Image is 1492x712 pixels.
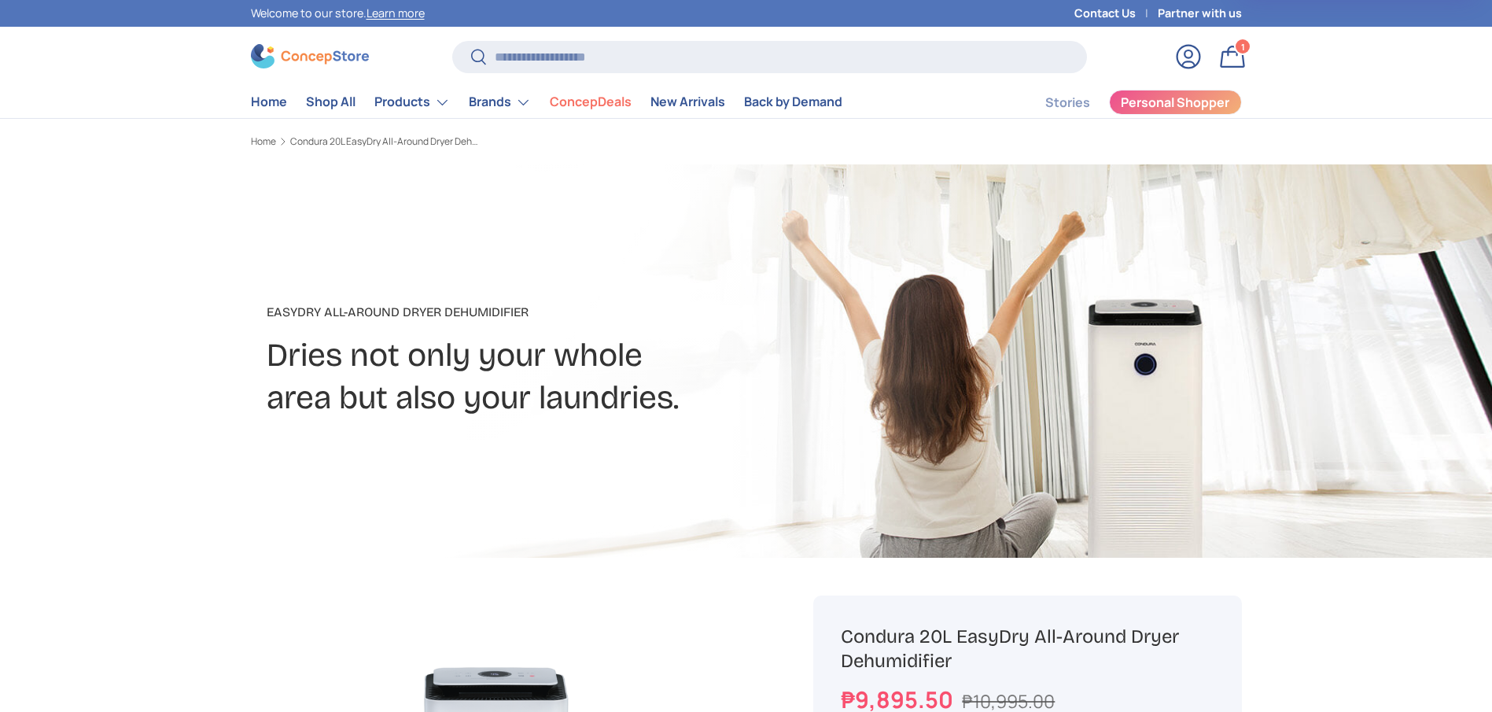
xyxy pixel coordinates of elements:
[251,87,842,118] nav: Primary
[290,137,479,146] a: Condura 20L EasyDry All-Around Dryer Dehumidifier
[1121,96,1229,109] span: Personal Shopper
[251,5,425,22] p: Welcome to our store.
[251,137,276,146] a: Home
[374,87,450,118] a: Products
[1045,87,1090,118] a: Stories
[367,6,425,20] a: Learn more
[251,44,369,68] img: ConcepStore
[306,87,356,117] a: Shop All
[251,135,776,149] nav: Breadcrumbs
[459,87,540,118] summary: Brands
[251,87,287,117] a: Home
[744,87,842,117] a: Back by Demand
[550,87,632,117] a: ConcepDeals
[1074,5,1158,22] a: Contact Us
[267,303,871,322] p: EasyDry All-Around Dryer Dehumidifier
[1158,5,1242,22] a: Partner with us
[469,87,531,118] a: Brands
[267,334,871,419] h2: Dries not only your whole area but also your laundries.
[650,87,725,117] a: New Arrivals
[841,625,1214,673] h1: Condura 20L EasyDry All-Around Dryer Dehumidifier
[1240,40,1244,52] span: 1
[1008,87,1242,118] nav: Secondary
[365,87,459,118] summary: Products
[1109,90,1242,115] a: Personal Shopper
